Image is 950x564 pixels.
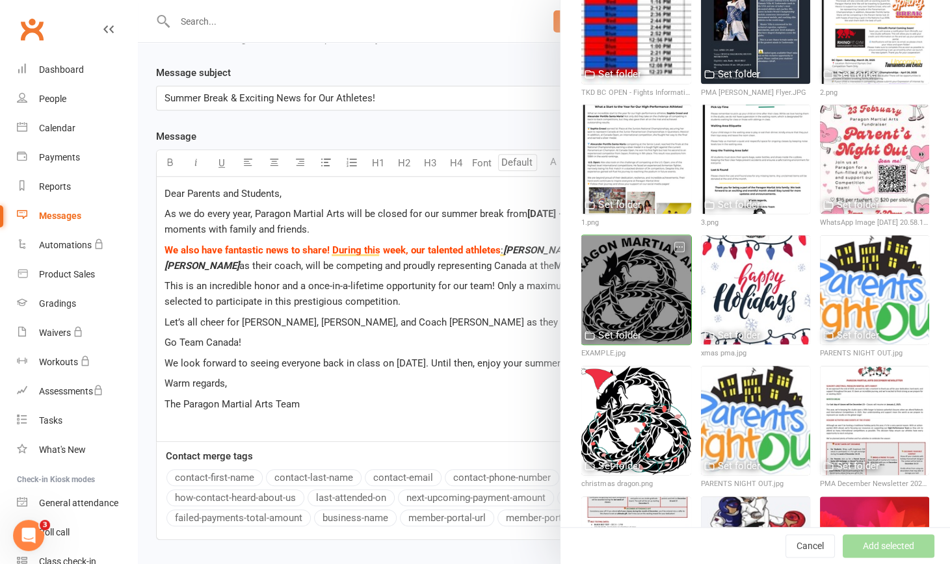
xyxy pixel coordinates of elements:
div: Set folder [598,327,640,343]
img: xmas pma.jpg [701,235,810,344]
div: xmas pma.jpg [701,348,810,359]
div: Workouts [39,357,78,367]
div: WhatsApp Image [DATE] 20.58.16_f3a88d9f.jpg [820,217,929,229]
div: Set folder [718,458,760,474]
a: Automations [17,231,137,260]
img: PARENTS NIGHT OUT.jpg [701,366,810,475]
div: Tasks [39,415,62,426]
div: People [39,94,66,104]
img: WhatsApp Image 2025-02-07 at 20.58.16_f3a88d9f.jpg [820,105,929,214]
a: Product Sales [17,260,137,289]
div: PMA December Newsletter 2024 _page-0001.jpg [820,478,929,490]
div: Payments [39,152,80,162]
div: PMA [PERSON_NAME] Flyer.JPG [701,87,810,99]
a: Tasks [17,406,137,435]
img: 3.png [701,105,810,214]
div: PARENTS NIGHT OUT.jpg [820,348,929,359]
a: Calendar [17,114,137,143]
a: Messages [17,201,137,231]
a: What's New [17,435,137,465]
div: PARENTS NIGHT OUT.jpg [701,478,810,490]
div: TKD BC OPEN - Fights Information PMA .JPG [581,87,691,99]
a: People [17,84,137,114]
div: Set folder [718,197,760,212]
div: Assessments [39,386,103,396]
img: PMA December Newsletter 2024 _page-0001.jpg [820,366,929,475]
a: Reports [17,172,137,201]
div: General attendance [39,498,118,508]
div: Set folder [598,66,640,82]
div: Reports [39,181,71,192]
a: Gradings [17,289,137,318]
div: Gradings [39,298,76,309]
a: Workouts [17,348,137,377]
div: Dashboard [39,64,84,75]
div: Set folder [837,66,879,82]
a: Dashboard [17,55,137,84]
img: christmas dragon.png [581,366,691,475]
div: Set folder [837,197,879,212]
img: PARENTS NIGHT OUT.jpg [820,235,929,344]
div: Messages [39,211,81,221]
div: christmas dragon.png [581,478,691,490]
iframe: Intercom live chat [13,520,44,551]
span: 3 [40,520,50,530]
img: 1.png [581,105,691,214]
div: Set folder [718,66,760,82]
div: Product Sales [39,269,95,279]
div: Waivers [39,327,71,338]
div: Set folder [718,327,760,343]
div: Roll call [39,527,70,537]
div: 2.png [820,87,929,99]
div: What's New [39,444,86,455]
button: Cancel [785,534,835,558]
div: Set folder [837,458,879,474]
div: Set folder [837,327,879,343]
div: Automations [39,240,92,250]
a: Clubworx [16,13,48,45]
div: Set folder [598,458,640,474]
a: Waivers [17,318,137,348]
div: 1.png [581,217,691,229]
a: General attendance kiosk mode [17,489,137,518]
div: EXAMPLE.jpg [581,348,691,359]
a: Payments [17,143,137,172]
div: Calendar [39,123,75,133]
div: 3.png [701,217,810,229]
a: Assessments [17,377,137,406]
div: Set folder [598,197,640,212]
a: Roll call [17,518,137,547]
